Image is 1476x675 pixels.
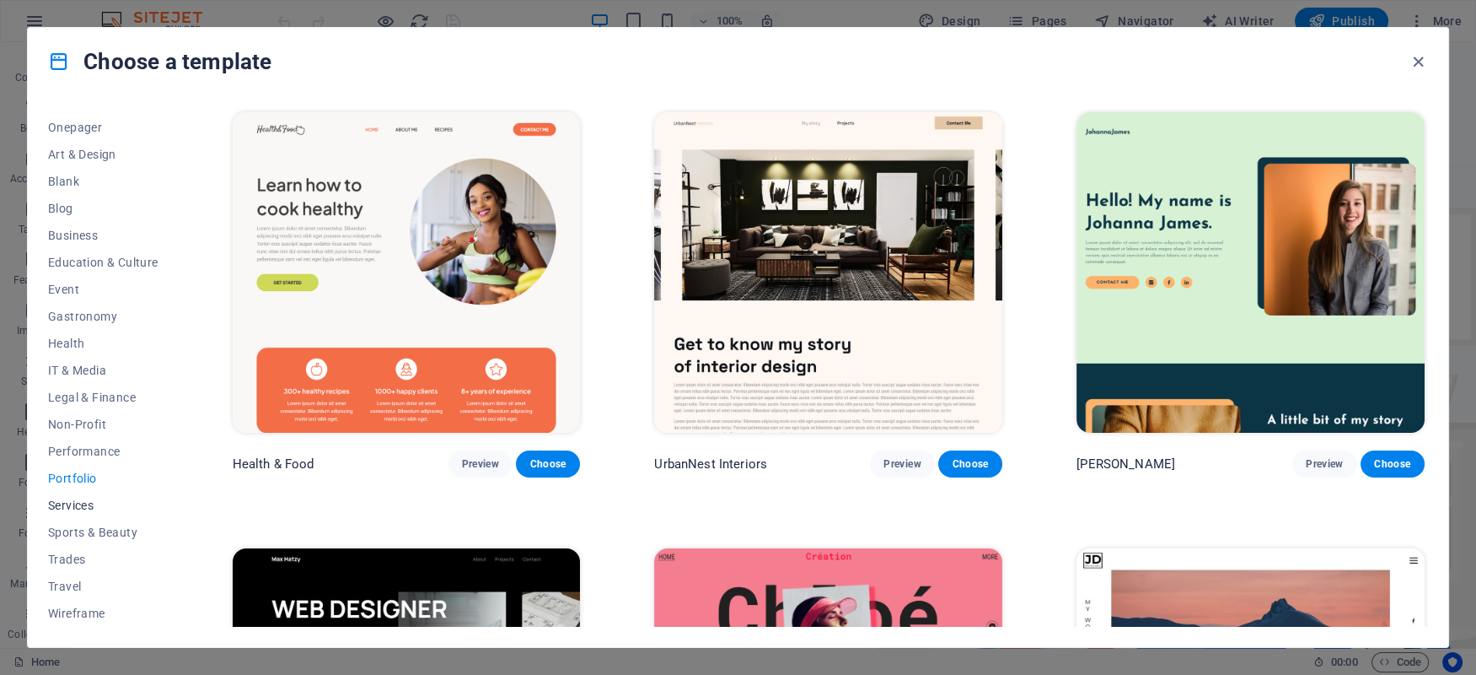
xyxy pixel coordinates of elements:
button: Non-Profit [48,411,158,438]
span: Health [48,337,158,350]
span: Event [48,283,158,296]
span: Preview [462,457,499,471]
button: Onepager [48,114,158,141]
p: [PERSON_NAME] [1076,456,1175,472]
button: Preview [1292,451,1356,478]
span: Choose [952,457,989,471]
p: Health & Food [233,456,314,472]
button: Blank [48,168,158,195]
h4: Choose a template [48,48,271,75]
span: Preview [1306,457,1343,471]
span: Art & Design [48,148,158,161]
span: Education & Culture [48,256,158,269]
span: Blog [48,202,158,215]
button: Travel [48,573,158,600]
span: Sports & Beauty [48,526,158,539]
button: Services [48,492,158,519]
span: Non-Profit [48,418,158,431]
span: Gastronomy [48,310,158,323]
button: Choose [1361,451,1425,478]
span: Business [48,229,158,242]
button: Legal & Finance [48,384,158,411]
span: Preview [883,457,920,471]
button: Business [48,222,158,249]
span: Legal & Finance [48,391,158,404]
button: Gastronomy [48,303,158,330]
img: Health & Food [233,112,581,433]
button: Portfolio [48,465,158,492]
img: UrbanNest Interiors [654,112,1002,433]
span: Services [48,499,158,512]
button: Trades [48,546,158,573]
button: Preview [448,451,513,478]
p: UrbanNest Interiors [654,456,767,472]
span: Choose [529,457,566,471]
span: Trades [48,553,158,566]
button: IT & Media [48,357,158,384]
button: Preview [870,451,934,478]
button: Wireframe [48,600,158,627]
span: Travel [48,580,158,593]
button: Choose [938,451,1002,478]
span: Wireframe [48,607,158,620]
button: Event [48,276,158,303]
span: Blank [48,175,158,188]
span: Portfolio [48,472,158,485]
button: Performance [48,438,158,465]
span: Onepager [48,121,158,134]
span: Choose [1374,457,1411,471]
button: Choose [516,451,580,478]
button: Education & Culture [48,249,158,276]
span: Performance [48,445,158,458]
button: Blog [48,195,158,222]
button: Art & Design [48,141,158,168]
img: Johanna James [1076,112,1425,433]
button: Sports & Beauty [48,519,158,546]
span: IT & Media [48,364,158,377]
button: Health [48,330,158,357]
